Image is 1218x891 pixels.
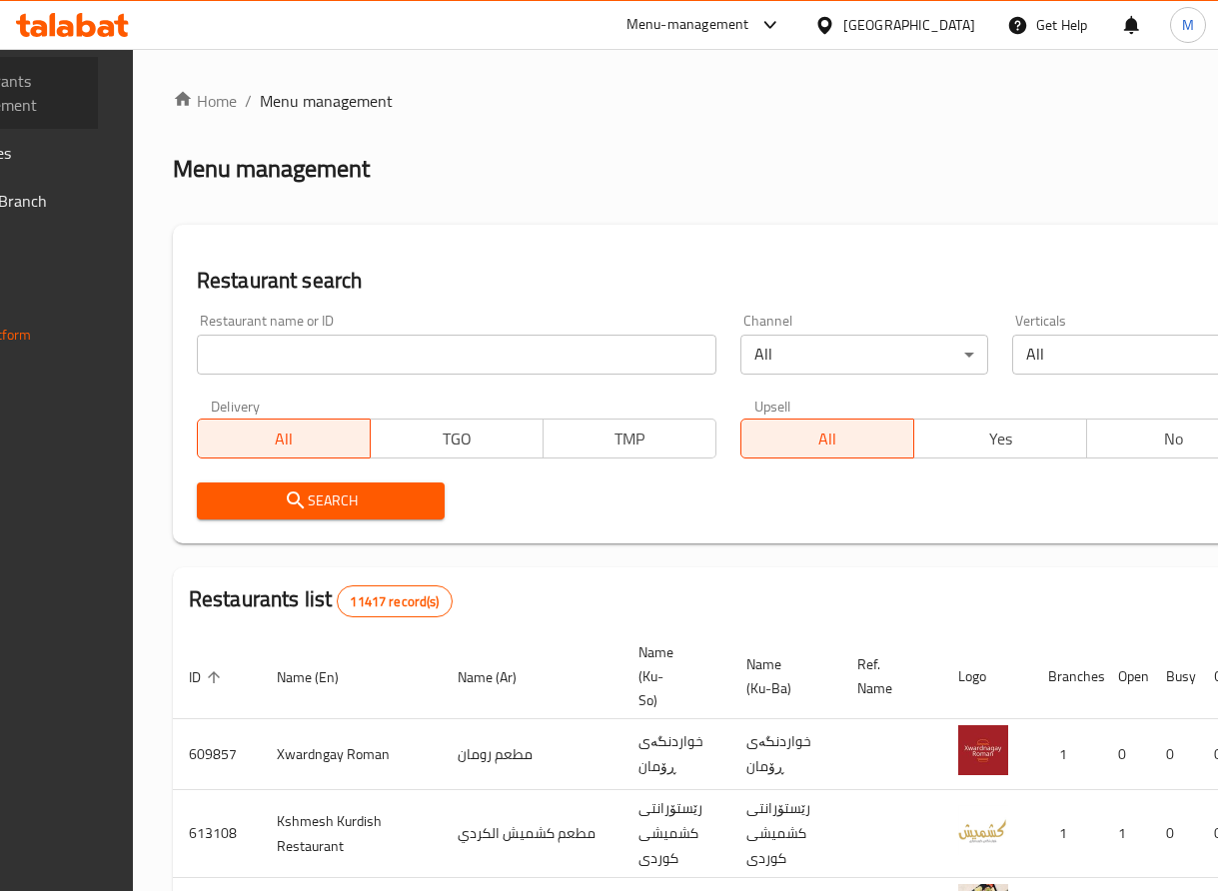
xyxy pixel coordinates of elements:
span: All [749,425,906,453]
td: 0 [1150,790,1198,878]
td: 0 [1150,719,1198,790]
div: Menu-management [626,13,749,37]
span: All [206,425,363,453]
span: Yes [922,425,1079,453]
td: 609857 [173,719,261,790]
span: Ref. Name [857,652,918,700]
a: Home [173,89,237,113]
td: 0 [1102,719,1150,790]
span: ID [189,665,227,689]
td: Kshmesh Kurdish Restaurant [261,790,442,878]
label: Upsell [754,399,791,413]
button: Yes [913,419,1087,458]
th: Busy [1150,634,1198,719]
th: Branches [1032,634,1102,719]
button: TGO [370,419,544,458]
button: All [197,419,371,458]
td: خواردنگەی ڕۆمان [730,719,841,790]
td: Xwardngay Roman [261,719,442,790]
span: M [1182,14,1194,36]
input: Search for restaurant name or ID.. [197,335,716,375]
li: / [245,89,252,113]
span: Name (En) [277,665,365,689]
td: رێستۆرانتی کشمیشى كوردى [730,790,841,878]
span: TGO [379,425,536,453]
div: [GEOGRAPHIC_DATA] [843,14,975,36]
span: Name (Ku-So) [638,640,706,712]
td: خواردنگەی ڕۆمان [622,719,730,790]
td: رێستۆرانتی کشمیشى كوردى [622,790,730,878]
button: All [740,419,914,458]
div: All [740,335,988,375]
div: Total records count [337,585,452,617]
span: Name (Ku-Ba) [746,652,817,700]
span: Menu management [260,89,393,113]
span: 11417 record(s) [338,592,451,611]
td: مطعم كشميش الكردي [442,790,622,878]
h2: Menu management [173,153,370,185]
td: 1 [1102,790,1150,878]
img: Kshmesh Kurdish Restaurant [958,805,1008,855]
td: 613108 [173,790,261,878]
span: TMP [552,425,708,453]
th: Open [1102,634,1150,719]
h2: Restaurants list [189,584,453,617]
td: مطعم رومان [442,719,622,790]
span: Name (Ar) [458,665,543,689]
th: Logo [942,634,1032,719]
td: 1 [1032,790,1102,878]
td: 1 [1032,719,1102,790]
label: Delivery [211,399,261,413]
span: Search [213,488,429,513]
button: TMP [543,419,716,458]
img: Xwardngay Roman [958,725,1008,775]
button: Search [197,482,445,519]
